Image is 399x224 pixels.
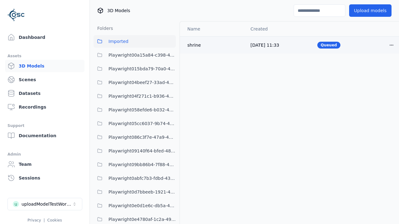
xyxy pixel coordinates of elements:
button: Select a workspace [7,198,82,210]
a: Documentation [5,129,84,142]
a: Recordings [5,101,84,113]
a: Datasets [5,87,84,100]
span: Playwright086c3f7e-47a9-4b40-930e-6daa73f464cc [108,133,176,141]
button: Playwright0e0d1e6c-db5a-4244-b424-632341d2c1b4 [94,199,176,212]
span: Playwright0d7bbeeb-1921-41c6-b931-af810e4ce19a [108,188,176,196]
span: Playwright015bda79-70a0-409c-99cb-1511bab16c94 [108,65,176,72]
div: Support [7,122,82,129]
div: Admin [7,151,82,158]
span: Imported [108,38,128,45]
span: Playwright09140f64-bfed-4894-9ae1-f5b1e6c36039 [108,147,176,155]
a: Cookies [47,218,62,222]
div: u [13,201,19,207]
span: Playwright09bb86b4-7f88-4a8f-8ea8-a4c9412c995e [108,161,176,168]
img: Logo [7,6,25,24]
button: Upload models [349,4,392,17]
button: Playwright058efde6-b032-4363-91b7-49175d678812 [94,104,176,116]
button: Playwright09140f64-bfed-4894-9ae1-f5b1e6c36039 [94,145,176,157]
div: shrine [187,42,241,48]
span: Playwright0e0d1e6c-db5a-4244-b424-632341d2c1b4 [108,202,176,209]
span: [DATE] 11:33 [251,43,279,48]
div: uploadModelTestWorkspace [22,201,72,207]
span: Playwright04f271c1-b936-458c-b5f6-36ca6337f11a [108,92,176,100]
button: Playwright015bda79-70a0-409c-99cb-1511bab16c94 [94,63,176,75]
th: Name [180,21,246,36]
span: Playwright05cc6037-9b74-4704-86c6-3ffabbdece83 [108,120,176,127]
a: Sessions [5,172,84,184]
a: Team [5,158,84,170]
button: Imported [94,35,176,48]
button: Playwright086c3f7e-47a9-4b40-930e-6daa73f464cc [94,131,176,143]
button: Playwright04beef27-33ad-4b39-a7ba-e3ff045e7193 [94,76,176,89]
span: Playwright00a15a84-c398-4ef4-9da8-38c036397b1e [108,51,176,59]
button: Playwright09bb86b4-7f88-4a8f-8ea8-a4c9412c995e [94,158,176,171]
th: Created [246,21,312,36]
button: Playwright00a15a84-c398-4ef4-9da8-38c036397b1e [94,49,176,61]
div: Assets [7,52,82,60]
span: Playwright04beef27-33ad-4b39-a7ba-e3ff045e7193 [108,79,176,86]
span: Playwright0abfc7b3-fdbd-438a-9097-bdc709c88d01 [108,175,176,182]
a: Privacy [27,218,41,222]
a: Dashboard [5,31,84,44]
button: Playwright04f271c1-b936-458c-b5f6-36ca6337f11a [94,90,176,102]
button: Playwright0d7bbeeb-1921-41c6-b931-af810e4ce19a [94,186,176,198]
h3: Folders [94,25,113,31]
span: Playwright0e4780af-1c2a-492e-901c-6880da17528a [108,216,176,223]
a: Scenes [5,73,84,86]
div: Queued [317,42,340,49]
button: Playwright05cc6037-9b74-4704-86c6-3ffabbdece83 [94,117,176,130]
span: 3D Models [107,7,130,14]
a: 3D Models [5,60,84,72]
span: Playwright058efde6-b032-4363-91b7-49175d678812 [108,106,176,114]
button: Playwright0abfc7b3-fdbd-438a-9097-bdc709c88d01 [94,172,176,184]
span: | [44,218,45,222]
